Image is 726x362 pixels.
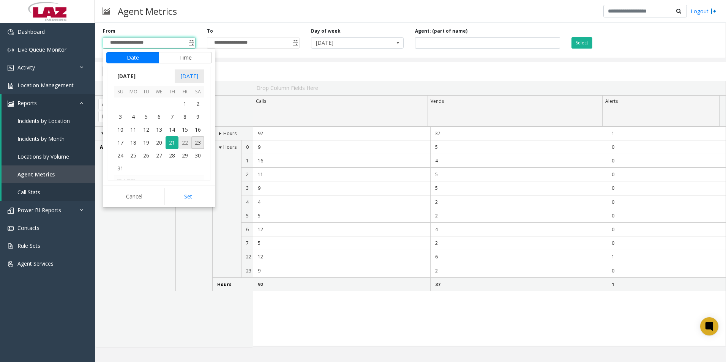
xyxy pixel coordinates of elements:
[430,250,607,264] td: 6
[17,99,37,107] span: Reports
[166,149,178,162] td: Thursday, August 28, 2025
[114,2,181,20] h3: Agent Metrics
[153,123,166,136] td: Wednesday, August 13, 2025
[127,149,140,162] span: 25
[140,110,153,123] span: 5
[114,149,127,162] span: 24
[17,64,35,71] span: Activity
[246,240,249,246] span: 7
[710,7,717,15] img: logout
[253,168,430,181] td: 11
[605,98,618,104] span: Alerts
[253,154,430,168] td: 16
[103,66,150,77] button: Export to PDF
[191,98,204,110] td: Saturday, August 2, 2025
[106,188,162,205] button: Cancel
[17,224,39,231] span: Contacts
[246,268,251,274] span: 23
[17,189,40,196] span: Call Stats
[175,69,204,83] span: [DATE]
[17,82,74,89] span: Location Management
[114,149,127,162] td: Sunday, August 24, 2025
[114,162,127,175] td: Sunday, August 31, 2025
[256,98,266,104] span: Calls
[246,226,249,233] span: 6
[17,135,65,142] span: Incidents by Month
[114,71,139,82] span: [DATE]
[217,281,232,288] span: Hours
[153,123,166,136] span: 13
[17,28,45,35] span: Dashboard
[153,149,166,162] span: 27
[100,144,124,150] span: All agents
[166,123,178,136] span: 14
[140,123,153,136] td: Tuesday, August 12, 2025
[311,38,385,48] span: [DATE]
[191,136,204,149] td: Saturday, August 23, 2025
[114,136,127,149] span: 17
[153,110,166,123] td: Wednesday, August 6, 2025
[178,136,191,149] td: Friday, August 22, 2025
[191,110,204,123] span: 9
[187,38,195,48] span: Toggle popup
[127,110,140,123] td: Monday, August 4, 2025
[246,212,249,219] span: 5
[253,127,430,140] td: 92
[253,209,430,223] td: 5
[246,185,249,191] span: 3
[140,149,153,162] span: 26
[8,208,14,214] img: 'icon'
[103,28,115,35] label: From
[114,162,127,175] span: 31
[103,2,110,20] img: pageIcon
[178,98,191,110] span: 1
[159,52,212,63] button: Time tab
[166,86,178,98] th: Th
[140,136,153,149] td: Tuesday, August 19, 2025
[140,149,153,162] td: Tuesday, August 26, 2025
[114,110,127,123] span: 3
[98,99,168,110] span: AgentDisplayName
[191,149,204,162] td: Saturday, August 30, 2025
[17,260,54,267] span: Agent Services
[246,199,249,205] span: 4
[178,149,191,162] span: 29
[253,278,430,291] td: 92
[178,149,191,162] td: Friday, August 29, 2025
[430,223,607,236] td: 4
[8,29,14,35] img: 'icon'
[153,86,166,98] th: We
[430,181,607,195] td: 5
[8,83,14,89] img: 'icon'
[127,149,140,162] td: Monday, August 25, 2025
[153,136,166,149] span: 20
[191,123,204,136] td: Saturday, August 16, 2025
[166,136,178,149] td: Thursday, August 21, 2025
[114,136,127,149] td: Sunday, August 17, 2025
[253,223,430,236] td: 12
[140,86,153,98] th: Tu
[127,136,140,149] td: Monday, August 18, 2025
[253,264,430,278] td: 9
[246,144,249,150] span: 0
[140,110,153,123] td: Tuesday, August 5, 2025
[2,94,95,112] a: Reports
[17,242,40,249] span: Rule Sets
[178,110,191,123] td: Friday, August 8, 2025
[191,136,204,149] span: 23
[166,123,178,136] td: Thursday, August 14, 2025
[178,123,191,136] td: Friday, August 15, 2025
[106,52,159,63] button: Date tab
[430,140,607,154] td: 5
[256,84,318,91] span: Drop Column Fields Here
[114,123,127,136] span: 10
[178,123,191,136] span: 15
[253,181,430,195] td: 9
[191,86,204,98] th: Sa
[430,209,607,223] td: 2
[153,149,166,162] td: Wednesday, August 27, 2025
[246,253,251,260] span: 22
[17,171,55,178] span: Agent Metrics
[17,46,66,53] span: Live Queue Monitor
[8,243,14,249] img: 'icon'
